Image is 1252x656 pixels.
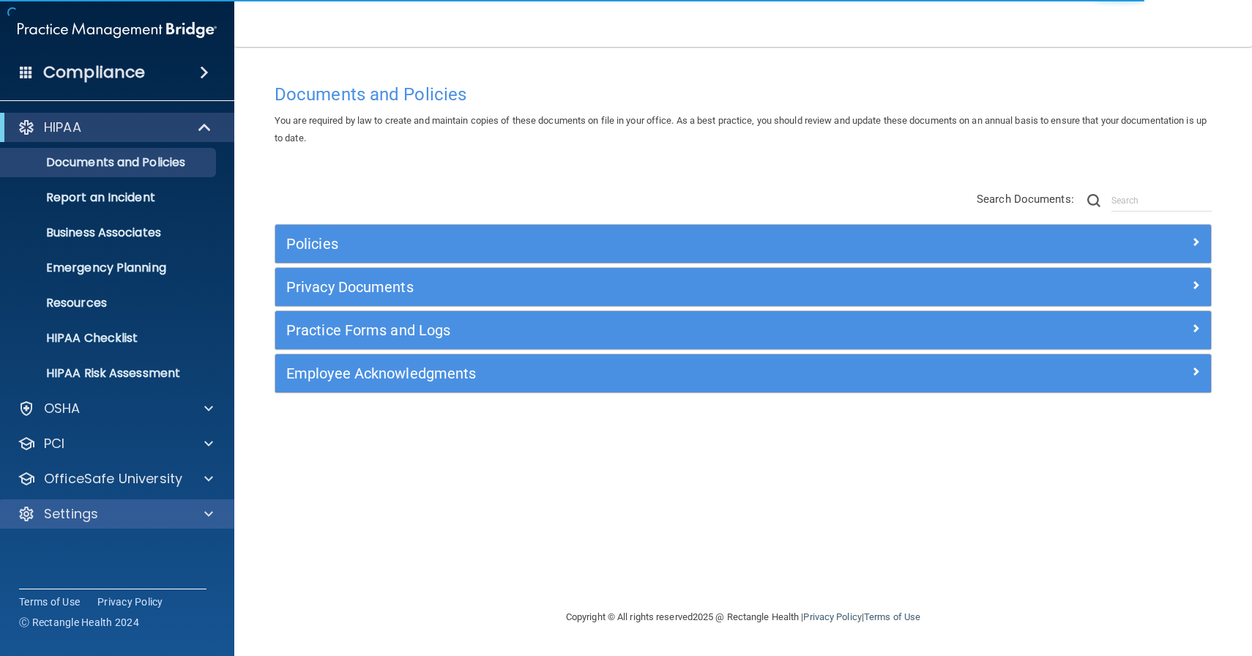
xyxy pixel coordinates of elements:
span: You are required by law to create and maintain copies of these documents on file in your office. ... [275,115,1207,143]
input: Search [1111,190,1212,212]
a: OfficeSafe University [18,470,213,488]
p: HIPAA Risk Assessment [10,366,209,381]
h5: Policies [286,236,966,252]
span: Search Documents: [977,193,1074,206]
p: Resources [10,296,209,310]
p: OfficeSafe University [44,470,182,488]
a: Privacy Documents [286,275,1200,299]
img: ic-search.3b580494.png [1087,194,1100,207]
p: OSHA [44,400,81,417]
a: OSHA [18,400,213,417]
img: PMB logo [18,15,217,45]
p: Settings [44,505,98,523]
p: HIPAA [44,119,81,136]
h4: Documents and Policies [275,85,1212,104]
div: Copyright © All rights reserved 2025 @ Rectangle Health | | [476,594,1010,641]
a: Terms of Use [19,594,80,609]
h5: Employee Acknowledgments [286,365,966,381]
h5: Privacy Documents [286,279,966,295]
a: Settings [18,505,213,523]
p: Report an Incident [10,190,209,205]
h4: Compliance [43,62,145,83]
h5: Practice Forms and Logs [286,322,966,338]
a: Privacy Policy [97,594,163,609]
a: PCI [18,435,213,452]
p: PCI [44,435,64,452]
p: HIPAA Checklist [10,331,209,346]
a: Privacy Policy [803,611,861,622]
a: HIPAA [18,119,212,136]
p: Business Associates [10,225,209,240]
p: Documents and Policies [10,155,209,170]
a: Policies [286,232,1200,256]
a: Terms of Use [864,611,920,622]
a: Practice Forms and Logs [286,318,1200,342]
p: Emergency Planning [10,261,209,275]
a: Employee Acknowledgments [286,362,1200,385]
span: Ⓒ Rectangle Health 2024 [19,615,139,630]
